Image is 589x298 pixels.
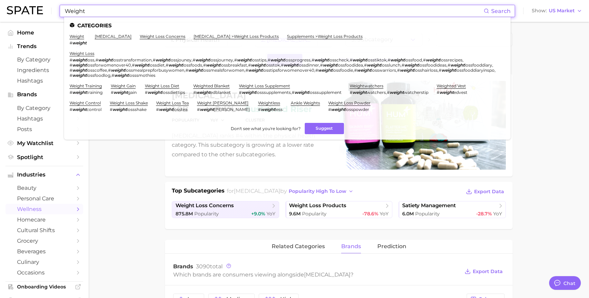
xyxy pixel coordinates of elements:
[72,40,87,45] em: weight
[114,73,129,78] em: weight
[350,57,352,62] span: #
[87,62,131,68] span: lossforwomenover40
[439,68,441,73] span: #
[328,100,371,105] a: weight loss powder
[72,57,87,62] em: weight
[493,211,502,217] span: YoY
[172,131,331,159] p: [MEDICAL_DATA] ranks #4 within the physical health category. This subcategory is growing at a low...
[185,68,188,73] span: #
[188,68,202,73] em: weight
[196,90,210,95] em: weight
[112,57,152,62] span: losstransformation
[5,246,83,257] a: beverages
[87,73,110,78] span: lossfoodlog
[183,62,202,68] span: lossfoods
[337,62,363,68] span: lossfoodidea
[70,90,72,95] span: #
[129,73,155,78] span: losssmothies
[70,23,505,28] li: Categories
[125,68,184,73] span: lossmealprepforbusywomen
[197,107,200,112] span: #
[72,90,87,95] em: weight
[17,227,72,233] span: cultural shifts
[155,57,170,62] em: weight
[17,77,72,84] span: Hashtags
[440,57,463,62] span: lossrecipes
[72,62,87,68] em: weight
[281,62,284,68] span: #
[289,188,346,194] span: popularity high to low
[248,68,262,73] em: weight
[275,107,283,112] span: less
[491,8,511,14] span: Search
[110,100,148,105] a: weight loss shake
[320,62,323,68] span: #
[367,90,386,95] span: watchers
[114,90,128,95] em: weight
[70,62,72,68] span: #
[70,68,72,73] span: #
[354,68,357,73] span: #
[381,62,401,68] span: losslunch
[5,236,83,246] a: grocery
[402,202,456,209] span: satiety management
[5,225,83,236] a: cultural shifts
[404,90,428,95] span: watcherstip
[214,107,250,112] span: [PERSON_NAME]
[402,62,404,68] span: #
[415,211,440,217] span: Popularity
[70,57,72,62] span: #
[72,73,87,78] em: weight
[5,113,83,124] a: Hashtags
[312,57,314,62] span: #
[7,6,43,14] img: SPATE
[532,9,547,13] span: Show
[111,90,114,95] span: #
[5,103,83,113] a: by Category
[476,211,492,217] span: -28.7%
[400,68,414,73] em: weight
[350,83,383,88] a: weightwatchers
[156,107,159,112] span: #
[203,62,206,68] span: #
[454,90,467,95] span: edvest
[309,90,342,95] span: losssupplement
[172,201,279,218] a: weight loss concerns875.8m Popularity+9.0% YoY
[98,57,112,62] em: weight
[323,62,337,68] em: weight
[352,90,367,95] em: weight
[285,201,393,218] a: weight loss products9.6m Popularity-78.6% YoY
[149,62,165,68] span: lossdiet
[70,73,72,78] span: #
[17,105,72,111] span: by Category
[549,9,575,13] span: US Market
[17,185,72,191] span: beauty
[5,41,83,52] button: Trends
[332,68,353,73] span: lossfoodie
[404,62,419,68] em: weight
[371,68,396,73] span: losswarriors
[159,107,173,112] em: weight
[292,90,294,95] span: #
[70,34,84,39] a: weight
[196,263,223,270] span: total
[350,90,352,95] span: #
[5,214,83,225] a: homecare
[423,57,426,62] span: #
[5,282,83,292] a: Onboarding Videos
[70,57,497,78] div: , , , , , , , , , , , , , , , , , , , , , , , , , , , , ,
[248,62,251,68] span: #
[465,62,492,68] span: lossfooddiary
[170,57,192,62] span: lossjouney
[70,107,72,112] span: #
[112,107,127,112] em: weight
[473,269,503,274] span: Export Data
[70,51,94,56] a: weight loss
[95,34,132,39] a: [MEDICAL_DATA]
[210,90,231,95] span: edblanket
[17,195,72,202] span: personal care
[251,62,265,68] em: weight
[287,187,356,196] button: popularity high to low
[70,40,72,45] span: #
[289,211,301,217] span: 9.6m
